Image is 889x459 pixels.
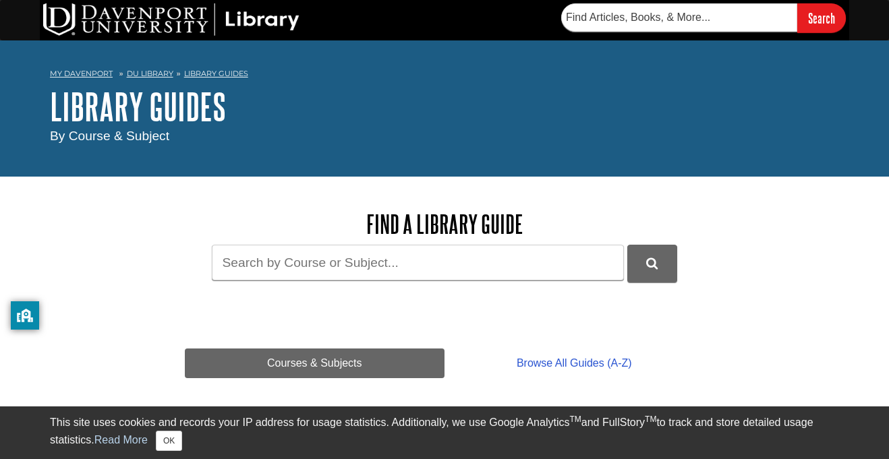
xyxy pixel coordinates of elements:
[797,3,846,32] input: Search
[50,65,839,86] nav: breadcrumb
[561,3,797,32] input: Find Articles, Books, & More...
[569,415,581,424] sup: TM
[184,69,248,78] a: Library Guides
[50,127,839,146] div: By Course & Subject
[645,415,656,424] sup: TM
[646,257,658,270] i: Search Library Guides
[127,69,173,78] a: DU Library
[561,3,846,32] form: Searches DU Library's articles, books, and more
[50,86,839,127] h1: Library Guides
[185,348,444,378] a: Courses & Subjects
[94,434,148,446] a: Read More
[156,431,182,451] button: Close
[627,245,677,282] button: DU Library Guides Search
[185,210,704,238] h2: Find a Library Guide
[444,348,704,378] a: Browse All Guides (A-Z)
[50,415,839,451] div: This site uses cookies and records your IP address for usage statistics. Additionally, we use Goo...
[50,68,113,80] a: My Davenport
[43,3,299,36] img: DU Library
[212,245,624,280] input: Search by Course or Subject...
[11,301,39,330] button: privacy banner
